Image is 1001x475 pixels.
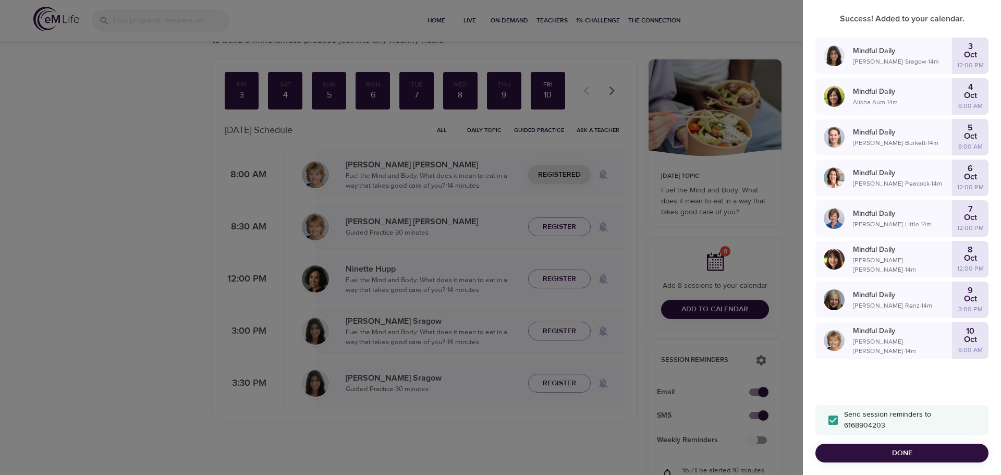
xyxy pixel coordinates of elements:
img: Lisa_Wickham-min.jpg [824,330,845,351]
img: Alisha%20Aum%208-9-21.jpg [824,86,845,107]
p: [PERSON_NAME] Burkett · 14 m [853,138,952,148]
p: Mindful Daily [853,127,952,138]
img: Andrea_Lieberstein-min.jpg [824,249,845,270]
p: [PERSON_NAME] [PERSON_NAME] · 14 m [853,255,952,274]
p: Alisha Aum · 14 m [853,98,952,107]
span: Done [824,447,980,460]
p: Oct [964,213,977,222]
span: Send session reminders to 6168904203 [844,409,968,431]
p: Mindful Daily [853,46,952,57]
p: 12:00 PM [957,223,984,233]
img: Kerry_Little_Headshot_min.jpg [824,208,845,229]
p: Oct [964,295,977,303]
p: Mindful Daily [853,209,952,220]
p: 6 [968,164,973,173]
p: 4 [968,83,973,91]
p: Oct [964,254,977,262]
p: Mindful Daily [853,326,952,337]
p: 12:00 PM [957,264,984,273]
p: Oct [964,91,977,100]
p: [PERSON_NAME] Renz · 14 m [853,301,952,310]
p: [PERSON_NAME] Sragow · 14 m [853,57,952,66]
img: Lara_Sragow-min.jpg [824,45,845,66]
p: 8:00 AM [958,345,983,355]
p: 10 [966,327,974,335]
p: Mindful Daily [853,245,952,255]
img: Deanna_Burkett-min.jpg [824,127,845,148]
p: Success! Added to your calendar. [815,13,988,25]
img: Susan_Peacock-min.jpg [824,167,845,188]
p: Mindful Daily [853,168,952,179]
p: 5 [968,124,973,132]
img: Diane_Renz-min.jpg [824,289,845,310]
p: [PERSON_NAME] Little · 14 m [853,220,952,229]
p: Oct [964,173,977,181]
p: Oct [964,335,977,344]
p: 7 [968,205,973,213]
p: 8:00 AM [958,101,983,111]
p: Oct [964,51,977,59]
p: 9 [968,286,973,295]
p: 3:00 PM [958,305,983,314]
p: Oct [964,132,977,140]
button: Done [815,444,988,463]
p: 8 [968,246,973,254]
p: 12:00 PM [957,60,984,70]
p: 12:00 PM [957,182,984,192]
p: [PERSON_NAME] [PERSON_NAME] · 14 m [853,337,952,356]
p: 8:00 AM [958,142,983,151]
p: [PERSON_NAME] Peacock · 14 m [853,179,952,188]
p: Mindful Daily [853,87,952,98]
p: Mindful Daily [853,290,952,301]
p: 3 [968,42,973,51]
